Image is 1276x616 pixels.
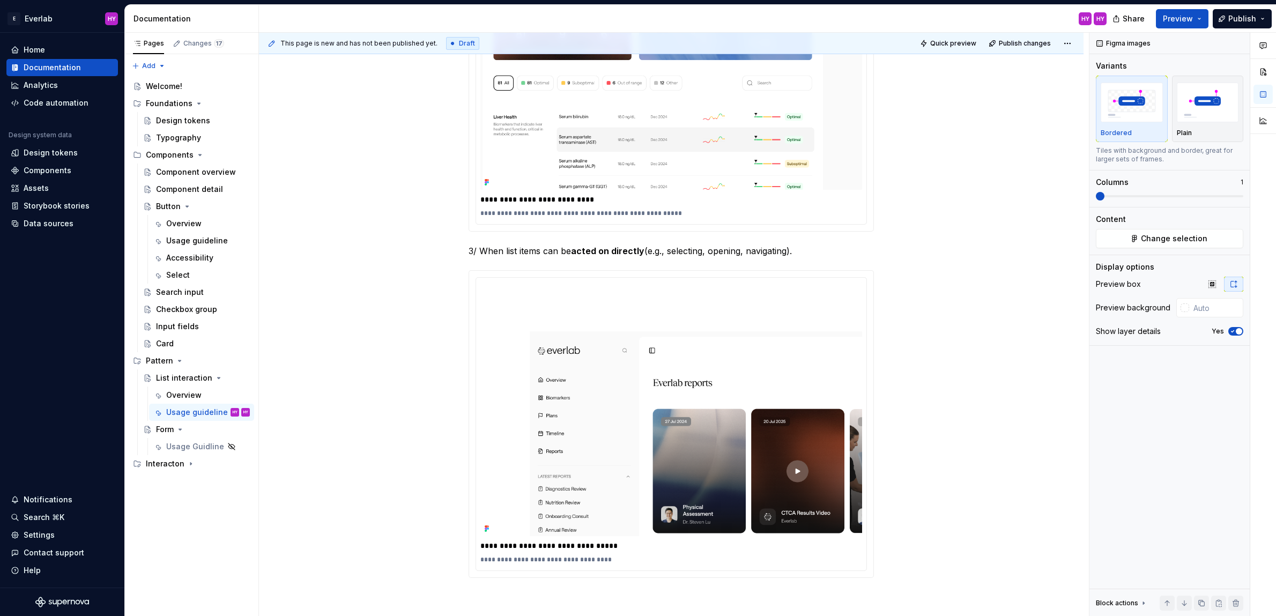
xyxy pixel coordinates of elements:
[9,131,72,139] div: Design system data
[156,201,181,212] div: Button
[999,39,1051,48] span: Publish changes
[166,407,228,418] div: Usage guideline
[243,407,248,418] div: HY
[930,39,976,48] span: Quick preview
[1096,279,1141,290] div: Preview box
[1141,233,1207,244] span: Change selection
[139,198,254,215] a: Button
[24,147,78,158] div: Design tokens
[985,36,1056,51] button: Publish changes
[1096,326,1161,337] div: Show layer details
[1156,9,1208,28] button: Preview
[6,162,118,179] a: Components
[146,98,192,109] div: Foundations
[146,81,182,92] div: Welcome!
[1163,13,1193,24] span: Preview
[459,39,475,48] span: Draft
[166,235,228,246] div: Usage guideline
[6,197,118,214] a: Storybook stories
[129,146,254,164] div: Components
[139,164,254,181] a: Component overview
[6,509,118,526] button: Search ⌘K
[24,62,81,73] div: Documentation
[6,180,118,197] a: Assets
[233,407,238,418] div: HY
[6,59,118,76] a: Documentation
[2,7,122,30] button: EEverlabHY
[24,165,71,176] div: Components
[166,253,213,263] div: Accessibility
[139,335,254,352] a: Card
[1101,83,1163,122] img: placeholder
[149,404,254,421] a: Usage guidelineHYHY
[24,80,58,91] div: Analytics
[917,36,981,51] button: Quick preview
[166,270,190,280] div: Select
[6,526,118,544] a: Settings
[1096,214,1126,225] div: Content
[139,369,254,387] a: List interaction
[156,321,199,332] div: Input fields
[1123,13,1145,24] span: Share
[156,373,212,383] div: List interaction
[24,44,45,55] div: Home
[280,39,437,48] span: This page is new and has not been published yet.
[139,318,254,335] a: Input fields
[24,512,64,523] div: Search ⌘K
[139,112,254,129] a: Design tokens
[156,132,201,143] div: Typography
[156,338,174,349] div: Card
[149,215,254,232] a: Overview
[1241,178,1243,187] p: 1
[149,438,254,455] a: Usage Guidline
[129,95,254,112] div: Foundations
[156,167,236,177] div: Component overview
[1081,14,1089,23] div: HY
[1212,327,1224,336] label: Yes
[129,352,254,369] div: Pattern
[1107,9,1152,28] button: Share
[1096,76,1168,142] button: placeholderBordered
[139,129,254,146] a: Typography
[1096,14,1104,23] div: HY
[133,39,164,48] div: Pages
[156,287,204,298] div: Search input
[156,304,217,315] div: Checkbox group
[24,98,88,108] div: Code automation
[129,58,169,73] button: Add
[142,62,155,70] span: Add
[6,215,118,232] a: Data sources
[166,390,202,400] div: Overview
[214,39,224,48] span: 17
[1213,9,1272,28] button: Publish
[146,150,194,160] div: Components
[24,565,41,576] div: Help
[149,232,254,249] a: Usage guideline
[149,266,254,284] a: Select
[1172,76,1244,142] button: placeholderPlain
[1096,596,1148,611] div: Block actions
[1096,302,1170,313] div: Preview background
[166,218,202,229] div: Overview
[149,249,254,266] a: Accessibility
[156,115,210,126] div: Design tokens
[1189,298,1243,317] input: Auto
[146,355,173,366] div: Pattern
[149,387,254,404] a: Overview
[571,246,644,256] strong: acted on directly
[139,181,254,198] a: Component detail
[35,597,89,607] svg: Supernova Logo
[166,441,224,452] div: Usage Guidline
[6,41,118,58] a: Home
[108,14,116,23] div: HY
[25,13,53,24] div: Everlab
[139,301,254,318] a: Checkbox group
[6,562,118,579] button: Help
[183,39,224,48] div: Changes
[1096,177,1129,188] div: Columns
[6,544,118,561] button: Contact support
[129,78,254,472] div: Page tree
[1101,129,1132,137] p: Bordered
[1096,146,1243,164] div: Tiles with background and border, great for larger sets of frames.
